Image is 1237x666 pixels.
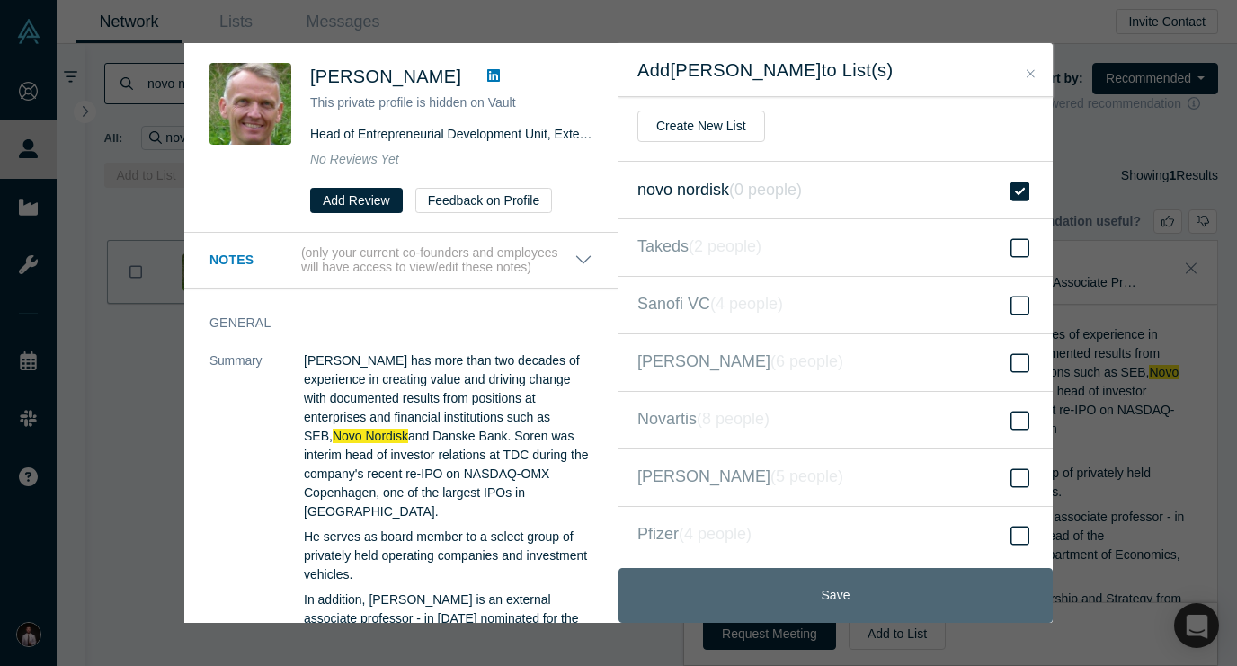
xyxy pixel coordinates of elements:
span: Takeds [637,235,761,260]
button: Feedback on Profile [415,188,553,213]
span: Novartis [637,407,770,432]
span: Head of Entrepreneurial Development Unit, External Associate Professor at [310,127,864,141]
button: Save [618,568,1053,623]
img: Søren Hovgaard's Profile Image [209,63,291,145]
i: ( 4 people ) [710,295,783,313]
h3: Notes [209,251,298,270]
i: ( 2 people ) [689,237,761,255]
button: Create New List [637,111,765,142]
i: ( 8 people ) [697,410,770,428]
span: Novo Nordisk [333,429,408,443]
span: [PERSON_NAME] [637,350,843,375]
span: No Reviews Yet [310,152,399,166]
h2: Add [PERSON_NAME] to List(s) [637,59,1034,81]
button: Add Review [310,188,403,213]
button: Notes (only your current co-founders and employees will have access to view/edit these notes) [209,245,592,276]
span: [PERSON_NAME] [310,67,461,86]
span: [PERSON_NAME] [637,465,843,490]
span: Sanofi VC [637,292,783,317]
i: ( 0 people ) [729,181,802,199]
i: ( 5 people ) [770,467,843,485]
button: Close [1021,64,1040,84]
p: [PERSON_NAME] has more than two decades of experience in creating value and driving change with d... [304,351,592,521]
h3: General [209,314,567,333]
i: ( 4 people ) [679,525,752,543]
p: This private profile is hidden on Vault [310,93,592,112]
p: (only your current co-founders and employees will have access to view/edit these notes) [301,245,574,276]
i: ( 6 people ) [770,352,843,370]
span: Pfizer [637,522,752,547]
p: He serves as board member to a select group of privately held operating companies and investment ... [304,528,592,584]
span: novo nordisk [637,178,802,203]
